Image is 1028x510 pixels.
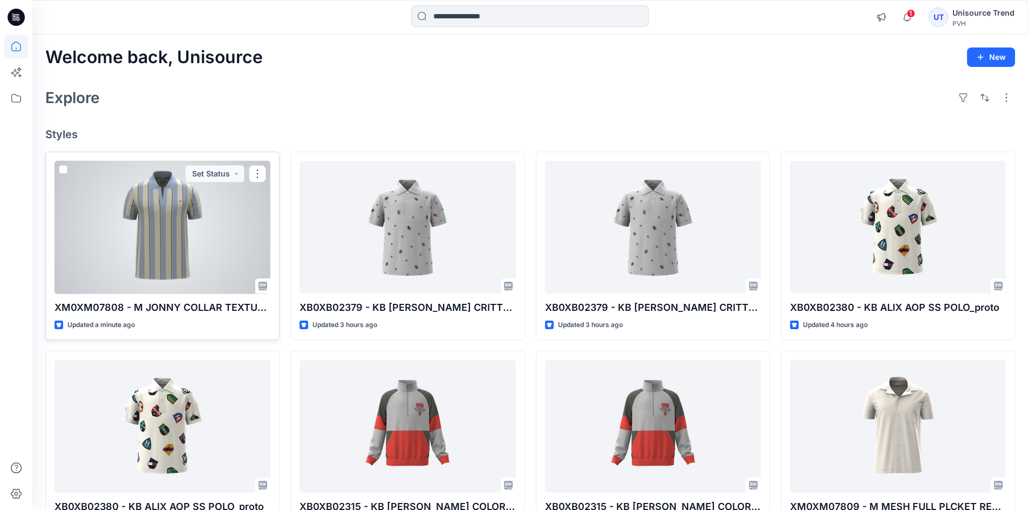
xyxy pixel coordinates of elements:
[545,300,761,315] p: XB0XB02379 - KB [PERSON_NAME] CRITTER SS POLO_proto
[299,300,515,315] p: XB0XB02379 - KB [PERSON_NAME] CRITTER SS POLO_proto
[299,161,515,294] a: XB0XB02379 - KB RUSS CRITTER SS POLO_proto
[55,360,270,493] a: XB0XB02380 - KB ALIX AOP SS POLO_proto
[312,319,377,331] p: Updated 3 hours ago
[45,47,263,67] h2: Welcome back, Unisource
[952,19,1015,28] div: PVH
[952,6,1015,19] div: Unisource Trend
[55,161,270,294] a: XM0XM07808 - M JONNY COLLAR TEXTURE POLO STRP_fit 2
[790,161,1006,294] a: XB0XB02380 - KB ALIX AOP SS POLO_proto
[803,319,868,331] p: Updated 4 hours ago
[790,300,1006,315] p: XB0XB02380 - KB ALIX AOP SS POLO_proto
[299,360,515,493] a: XB0XB02315 - KB FINN COLORBLOCK QZ_proto
[45,128,1015,141] h4: Styles
[967,47,1015,67] button: New
[67,319,135,331] p: Updated a minute ago
[790,360,1006,493] a: XM0XM07809 - M MESH FULL PLCKET REG POLO_fit
[545,161,761,294] a: XB0XB02379 - KB RUSS CRITTER SS POLO_proto
[55,300,270,315] p: XM0XM07808 - M JONNY COLLAR TEXTURE POLO STRP_fit 2
[929,8,948,27] div: UT
[558,319,623,331] p: Updated 3 hours ago
[907,9,915,18] span: 1
[545,360,761,493] a: XB0XB02315 - KB FINN COLORBLOCK QZ_proto
[45,89,100,106] h2: Explore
